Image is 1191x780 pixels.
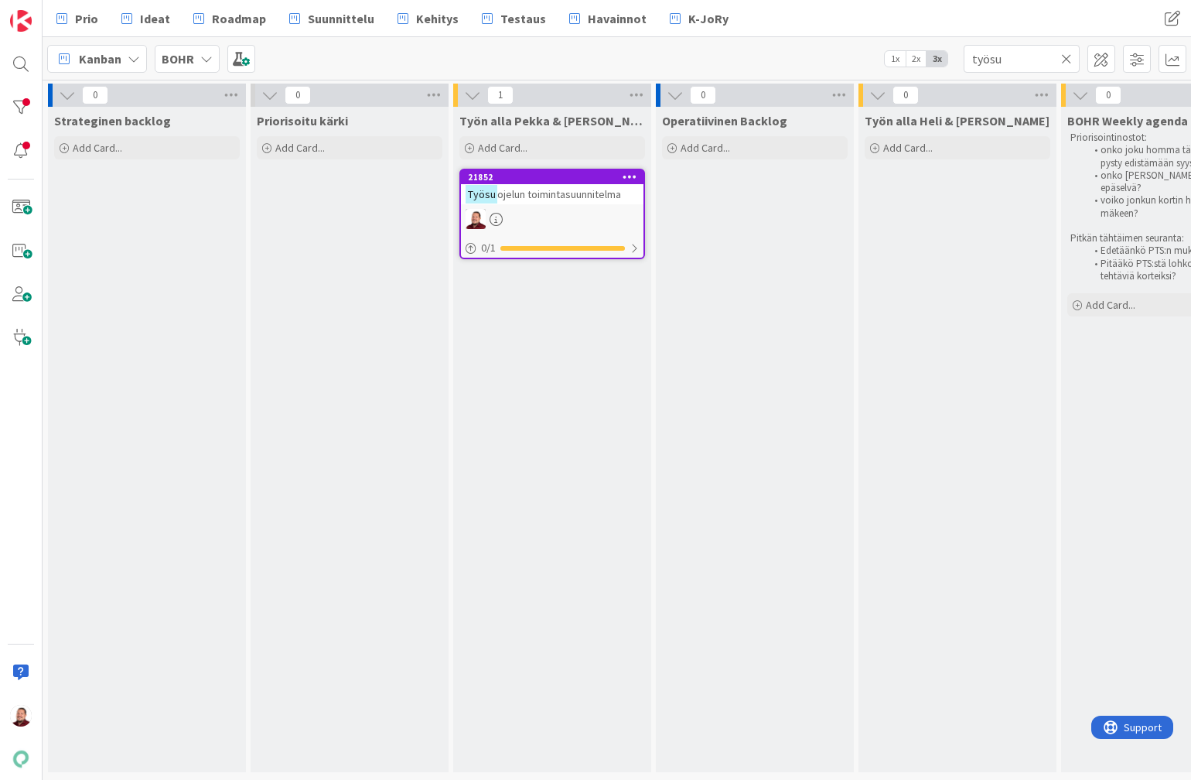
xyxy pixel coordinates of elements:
[162,51,194,67] b: BOHR
[112,5,179,32] a: Ideat
[1067,113,1188,128] span: BOHR Weekly agenda
[10,705,32,727] img: JS
[690,86,716,104] span: 0
[308,9,374,28] span: Suunnittelu
[688,9,729,28] span: K-JoRy
[883,141,933,155] span: Add Card...
[461,170,643,184] div: 21852
[927,51,947,67] span: 3x
[487,86,514,104] span: 1
[660,5,738,32] a: K-JoRy
[500,9,546,28] span: Testaus
[75,9,98,28] span: Prio
[47,5,107,32] a: Prio
[280,5,384,32] a: Suunnittelu
[1086,298,1135,312] span: Add Card...
[497,187,621,201] span: ojelun toimintasuunnitelma
[461,238,643,258] div: 0/1
[588,9,647,28] span: Havainnot
[461,170,643,204] div: 21852Työsuojelun toimintasuunnitelma
[82,86,108,104] span: 0
[32,2,70,21] span: Support
[865,113,1049,128] span: Työn alla Heli & Iina
[140,9,170,28] span: Ideat
[473,5,555,32] a: Testaus
[560,5,656,32] a: Havainnot
[478,141,527,155] span: Add Card...
[54,113,171,128] span: Strateginen backlog
[257,113,348,128] span: Priorisoitu kärki
[10,10,32,32] img: Visit kanbanzone.com
[388,5,468,32] a: Kehitys
[459,169,645,259] a: 21852Työsuojelun toimintasuunnitelmaJS0/1
[892,86,919,104] span: 0
[1095,86,1121,104] span: 0
[285,86,311,104] span: 0
[681,141,730,155] span: Add Card...
[906,51,927,67] span: 2x
[184,5,275,32] a: Roadmap
[466,209,486,229] img: JS
[481,240,496,256] span: 0 / 1
[79,50,121,68] span: Kanban
[964,45,1080,73] input: Quick Filter...
[416,9,459,28] span: Kehitys
[662,113,787,128] span: Operatiivinen Backlog
[466,185,497,203] mark: Työsu
[459,113,645,128] span: Työn alla Pekka & Juhani
[73,141,122,155] span: Add Card...
[275,141,325,155] span: Add Card...
[468,172,643,183] div: 21852
[10,748,32,770] img: avatar
[461,209,643,229] div: JS
[212,9,266,28] span: Roadmap
[885,51,906,67] span: 1x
